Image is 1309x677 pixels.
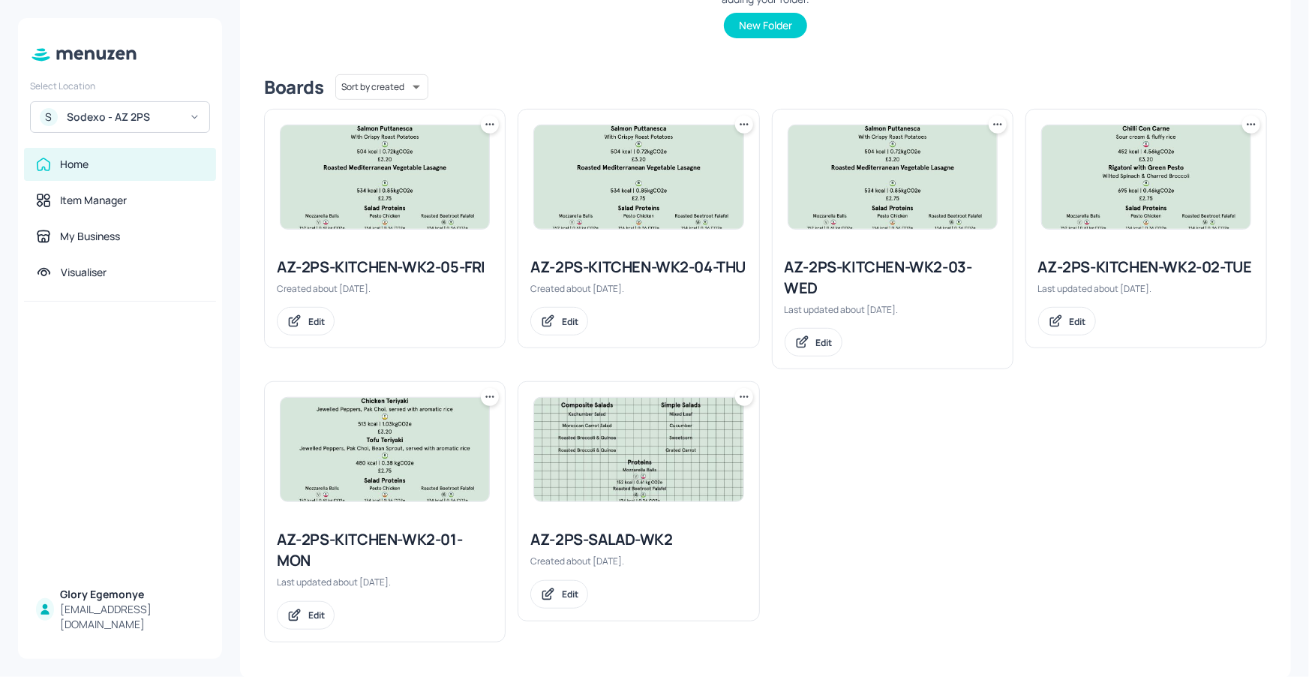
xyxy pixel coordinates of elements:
img: 2025-07-29-1753783393612oerddg8aoup.jpeg [281,398,489,501]
img: 2025-07-29-1753784591081fzb95ubv4th.jpeg [788,125,997,229]
div: Created about [DATE]. [277,282,493,295]
div: Edit [562,588,578,600]
div: Edit [308,315,325,328]
div: AZ-2PS-KITCHEN-WK2-04-THU [530,257,746,278]
div: My Business [60,229,120,244]
div: Visualiser [61,265,107,280]
div: Sort by created [335,72,428,102]
div: Edit [562,315,578,328]
div: Last updated about [DATE]. [277,576,493,588]
div: Sodexo - AZ 2PS [67,110,180,125]
div: Item Manager [60,193,127,208]
div: Edit [308,609,325,621]
img: 2025-07-22-1753185911133wfdamqij1g.jpeg [534,398,743,501]
div: [EMAIL_ADDRESS][DOMAIN_NAME] [60,602,204,632]
div: Select Location [30,80,210,92]
div: Edit [816,336,833,349]
div: Glory Egemonye [60,587,204,602]
div: Created about [DATE]. [530,282,746,295]
img: 2025-07-29-1753784591081fzb95ubv4th.jpeg [534,125,743,229]
div: Last updated about [DATE]. [1038,282,1254,295]
div: Boards [264,75,323,99]
button: New Folder [724,13,807,38]
div: AZ-2PS-KITCHEN-WK2-03-WED [785,257,1001,299]
div: AZ-2PS-KITCHEN-WK2-01-MON [277,529,493,571]
div: S [40,108,58,126]
div: AZ-2PS-KITCHEN-WK2-02-TUE [1038,257,1254,278]
div: AZ-2PS-KITCHEN-WK2-05-FRI [277,257,493,278]
div: Home [60,157,89,172]
div: Created about [DATE]. [530,555,746,567]
img: 2025-07-29-17537842804699xx2f2x5gys.jpeg [1042,125,1250,229]
div: Last updated about [DATE]. [785,303,1001,316]
img: 2025-07-29-1753784591081fzb95ubv4th.jpeg [281,125,489,229]
div: Edit [1070,315,1086,328]
div: AZ-2PS-SALAD-WK2 [530,529,746,550]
